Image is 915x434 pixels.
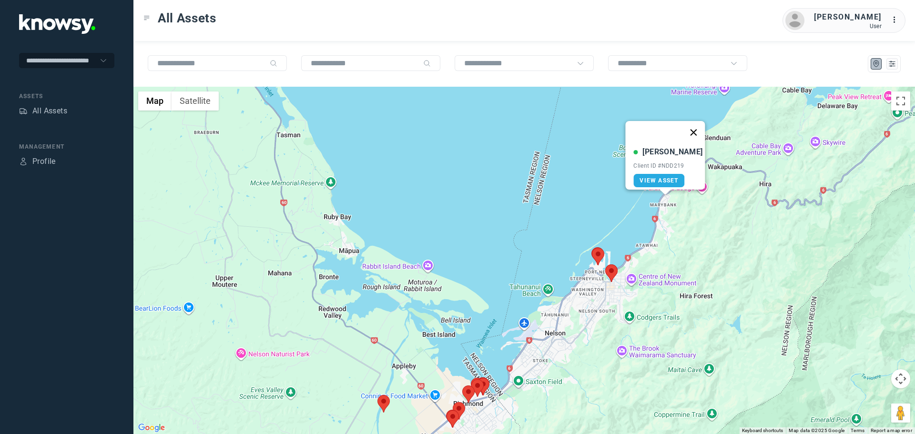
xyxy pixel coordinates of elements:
img: Google [136,422,167,434]
div: Search [270,60,277,67]
div: Profile [19,157,28,166]
div: Toggle Menu [143,15,150,21]
span: All Assets [158,10,216,27]
div: Assets [19,92,114,101]
div: : [891,14,903,26]
a: Report a map error [871,428,912,433]
div: Map [872,60,881,68]
img: avatar.png [785,11,804,30]
a: Terms (opens in new tab) [851,428,865,433]
div: List [888,60,896,68]
div: : [891,14,903,27]
button: Toggle fullscreen view [891,91,910,111]
button: Drag Pegman onto the map to open Street View [891,404,910,423]
span: View Asset [640,177,678,184]
a: View Asset [633,174,684,187]
button: Map camera controls [891,369,910,388]
div: All Assets [32,105,67,117]
div: Client ID #NDD219 [633,162,702,169]
img: Application Logo [19,14,95,34]
div: User [814,23,882,30]
div: Management [19,142,114,151]
div: [PERSON_NAME] [642,146,702,158]
tspan: ... [892,16,901,23]
span: Map data ©2025 Google [789,428,844,433]
button: Keyboard shortcuts [742,427,783,434]
a: AssetsAll Assets [19,105,67,117]
a: Open this area in Google Maps (opens a new window) [136,422,167,434]
button: Show street map [138,91,172,111]
div: Search [423,60,431,67]
a: ProfileProfile [19,156,56,167]
div: Profile [32,156,56,167]
div: Assets [19,107,28,115]
button: Show satellite imagery [172,91,219,111]
button: Close [682,121,705,144]
div: [PERSON_NAME] [814,11,882,23]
